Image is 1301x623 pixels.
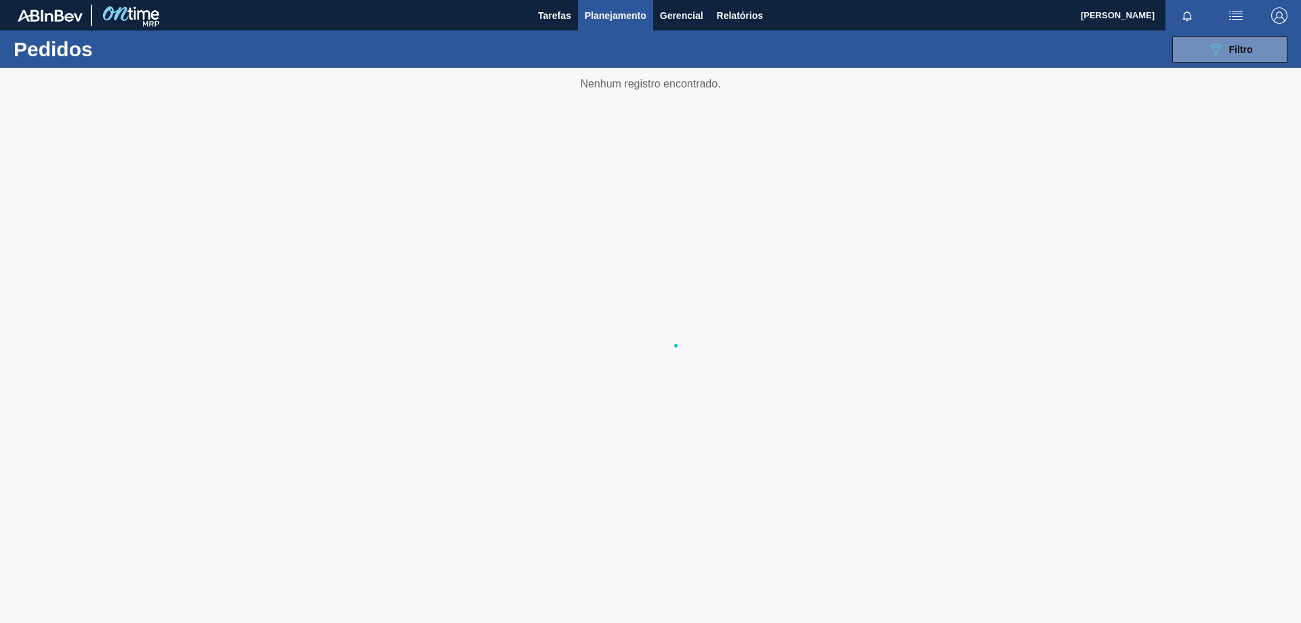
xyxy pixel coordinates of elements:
button: Notificações [1165,6,1209,25]
span: Gerencial [660,7,703,24]
img: Logout [1271,7,1287,24]
button: Filtro [1172,36,1287,63]
h1: Pedidos [14,41,216,57]
span: Relatórios [717,7,763,24]
span: Tarefas [538,7,571,24]
span: Planejamento [585,7,646,24]
span: Filtro [1229,44,1253,55]
img: TNhmsLtSVTkK8tSr43FrP2fwEKptu5GPRR3wAAAABJRU5ErkJggg== [18,9,83,22]
img: userActions [1228,7,1244,24]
